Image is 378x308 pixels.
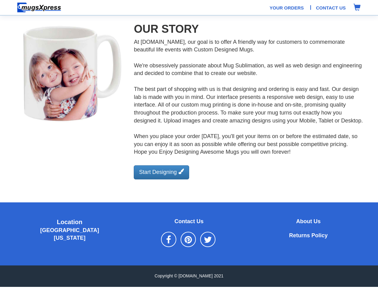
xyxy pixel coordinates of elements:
b: Returns Policy [289,232,327,239]
b: Contact Us [174,218,204,224]
img: mugsexpress logo [17,2,62,13]
a: Your Orders [270,5,304,11]
a: Home [15,5,64,9]
div: Copyright © [DOMAIN_NAME] 2021 [10,273,368,279]
a: Start Designing [134,165,189,179]
p: At [DOMAIN_NAME], our goal is to offer A friendly way for customers to commemorate beautiful life... [134,38,363,156]
a: Contact Us [316,5,346,11]
img: aboutus.jpg [15,17,125,128]
b: [GEOGRAPHIC_DATA] [US_STATE] [40,227,99,241]
b: Location [57,219,82,225]
a: Contact Us [174,219,204,224]
b: About Us [296,218,320,224]
span: | [310,4,312,11]
a: Returns Policy [289,233,327,238]
h1: Our Story [134,23,363,35]
a: About Us [296,219,320,224]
